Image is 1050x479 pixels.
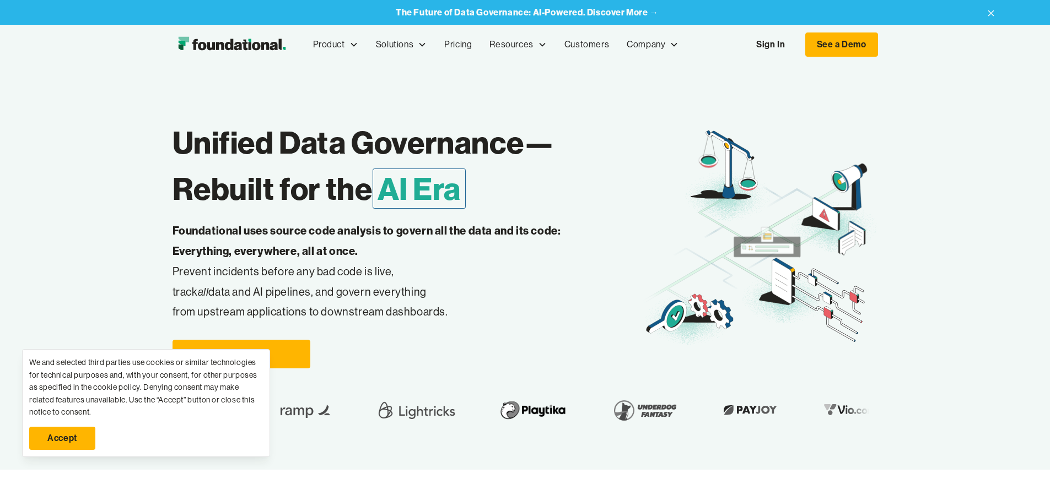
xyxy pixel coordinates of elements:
[817,401,881,418] img: Vio.com
[373,395,457,426] img: Lightricks
[489,37,533,52] div: Resources
[556,26,618,63] a: Customers
[173,34,291,56] img: Foundational Logo
[492,395,571,426] img: Playtika
[29,427,95,450] a: Accept
[481,26,555,63] div: Resources
[618,26,687,63] div: Company
[173,224,561,258] strong: Foundational uses source code analysis to govern all the data and its code: Everything, everywher...
[805,32,878,57] a: See a Demo
[173,340,310,368] a: See a Demo →
[627,37,665,52] div: Company
[29,356,263,418] div: We and selected third parties use cookies or similar technologies for technical purposes and, wit...
[376,37,413,52] div: Solutions
[367,26,435,63] div: Solutions
[272,395,338,426] img: Ramp
[852,351,1050,479] iframe: Chat Widget
[396,7,659,18] a: The Future of Data Governance: AI-Powered. Discover More →
[173,119,643,212] h1: Unified Data Governance— Rebuilt for the
[313,37,345,52] div: Product
[606,395,681,426] img: Underdog Fantasy
[373,168,466,209] span: AI Era
[304,26,367,63] div: Product
[435,26,481,63] a: Pricing
[745,33,796,56] a: Sign In
[198,285,209,298] em: all
[717,401,782,418] img: Payjoy
[173,221,596,322] p: Prevent incidents before any bad code is live, track data and AI pipelines, and govern everything...
[173,34,291,56] a: home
